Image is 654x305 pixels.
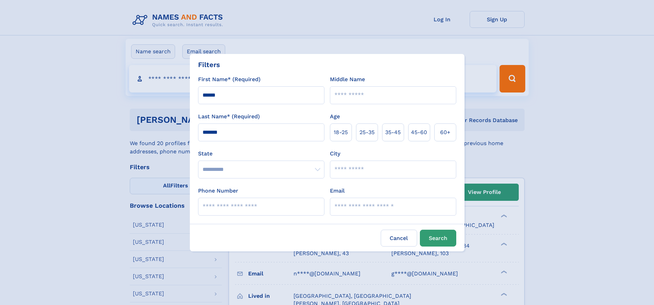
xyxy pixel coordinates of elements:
button: Search [420,230,456,247]
label: Middle Name [330,75,365,84]
label: City [330,150,340,158]
span: 18‑25 [334,128,348,137]
label: First Name* (Required) [198,75,261,84]
label: Cancel [381,230,417,247]
span: 35‑45 [385,128,401,137]
label: Last Name* (Required) [198,112,260,121]
div: Filters [198,59,220,70]
span: 60+ [440,128,450,137]
label: Phone Number [198,187,238,195]
label: Age [330,112,340,121]
label: Email [330,187,345,195]
span: 45‑60 [411,128,427,137]
label: State [198,150,324,158]
span: 25‑35 [359,128,375,137]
